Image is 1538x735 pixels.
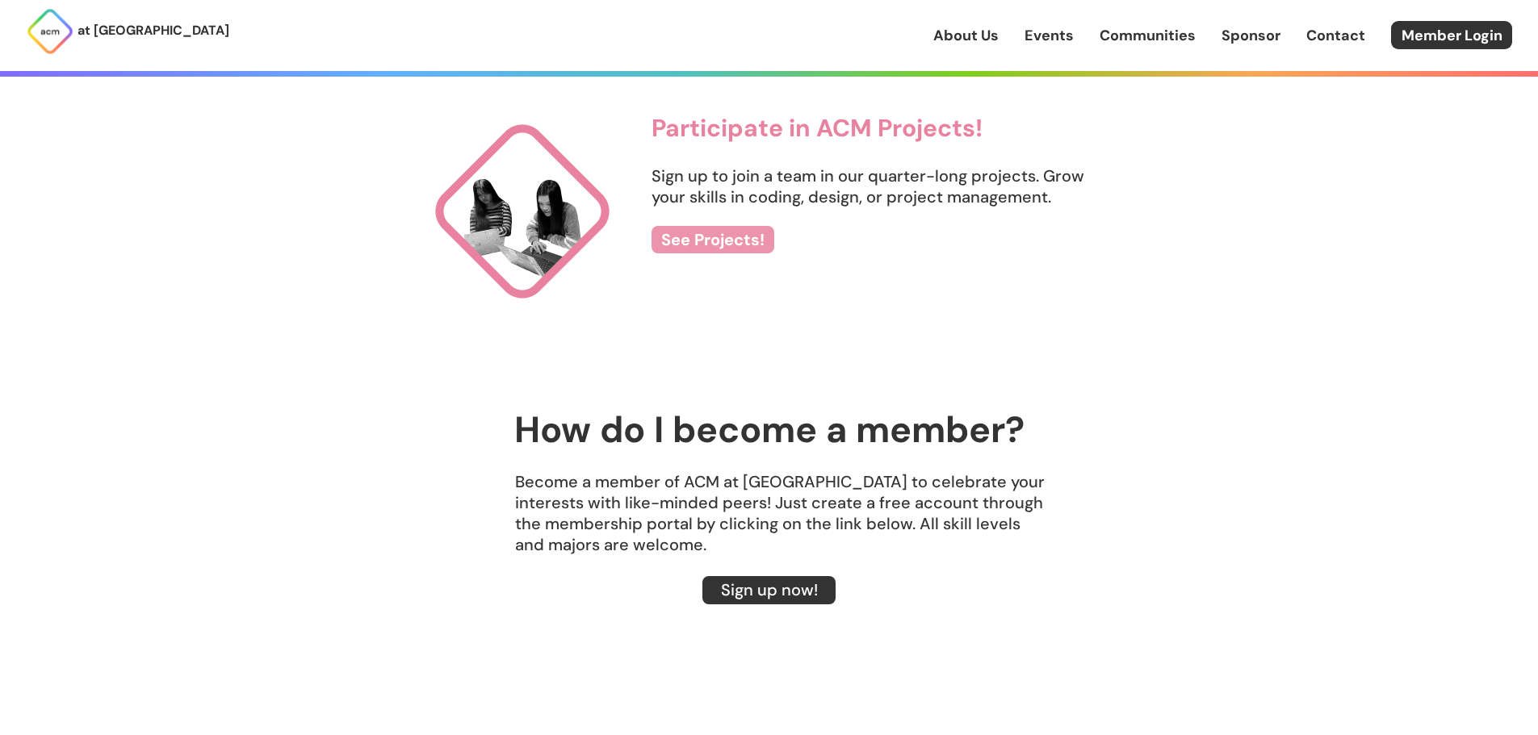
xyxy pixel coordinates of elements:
[1391,21,1512,49] a: Member Login
[702,576,836,604] a: Sign up now!
[26,7,229,56] a: at [GEOGRAPHIC_DATA]
[26,7,74,56] img: ACM Logo
[652,115,1113,141] h3: Participate in ACM Projects!
[382,471,1157,555] p: Become a member of ACM at [GEOGRAPHIC_DATA] to celebrate your interests with like-minded peers! J...
[652,226,774,253] a: See Projects!
[652,165,1113,207] p: Sign up to join a team in our quarter-long projects. Grow your skills in coding, design, or proje...
[1306,25,1365,46] a: Contact
[933,25,999,46] a: About Us
[1025,25,1074,46] a: Events
[1100,25,1196,46] a: Communities
[1222,25,1280,46] a: Sponsor
[514,410,1025,450] h2: How do I become a member?
[78,20,229,41] p: at [GEOGRAPHIC_DATA]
